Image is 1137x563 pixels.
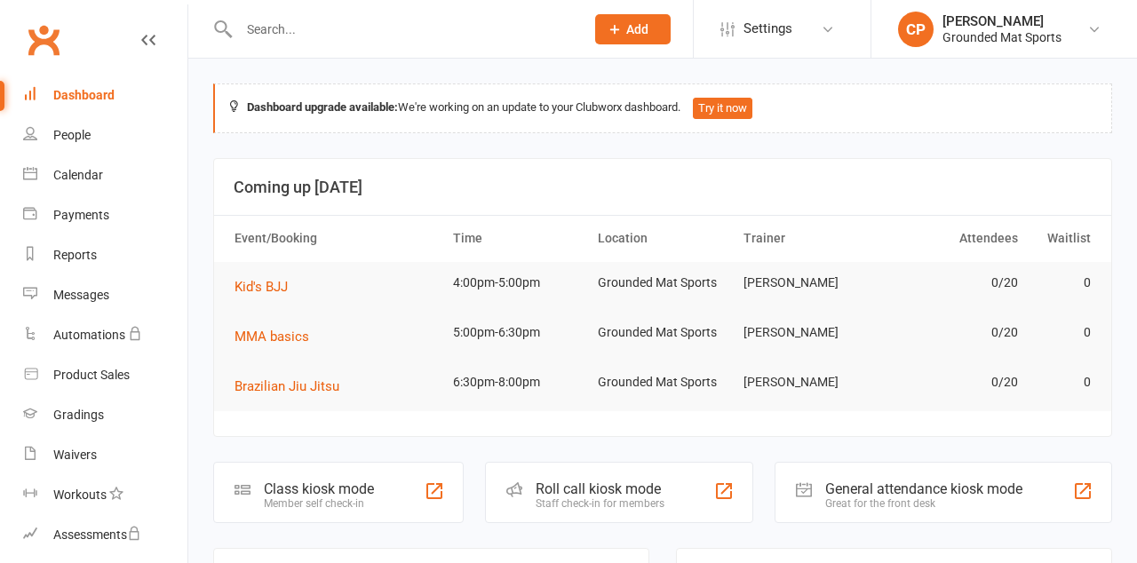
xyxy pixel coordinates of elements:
[23,195,187,235] a: Payments
[53,488,107,502] div: Workouts
[23,235,187,275] a: Reports
[445,361,591,403] td: 6:30pm-8:00pm
[23,315,187,355] a: Automations
[445,216,591,261] th: Time
[235,329,309,345] span: MMA basics
[23,475,187,515] a: Workouts
[590,262,735,304] td: Grounded Mat Sports
[53,168,103,182] div: Calendar
[227,216,445,261] th: Event/Booking
[445,312,591,353] td: 5:00pm-6:30pm
[23,515,187,555] a: Assessments
[880,262,1026,304] td: 0/20
[942,29,1061,45] div: Grounded Mat Sports
[1026,216,1099,261] th: Waitlist
[1026,312,1099,353] td: 0
[53,88,115,102] div: Dashboard
[23,115,187,155] a: People
[735,361,881,403] td: [PERSON_NAME]
[53,128,91,142] div: People
[536,480,664,497] div: Roll call kiosk mode
[445,262,591,304] td: 4:00pm-5:00pm
[264,480,374,497] div: Class kiosk mode
[693,98,752,119] button: Try it now
[880,216,1026,261] th: Attendees
[213,83,1112,133] div: We're working on an update to your Clubworx dashboard.
[264,497,374,510] div: Member self check-in
[1026,361,1099,403] td: 0
[626,22,648,36] span: Add
[234,178,1092,196] h3: Coming up [DATE]
[735,312,881,353] td: [PERSON_NAME]
[743,9,792,49] span: Settings
[235,279,288,295] span: Kid's BJJ
[53,408,104,422] div: Gradings
[825,480,1022,497] div: General attendance kiosk mode
[590,216,735,261] th: Location
[235,376,352,397] button: Brazilian Jiu Jitsu
[23,155,187,195] a: Calendar
[595,14,671,44] button: Add
[53,368,130,382] div: Product Sales
[247,100,398,114] strong: Dashboard upgrade available:
[23,275,187,315] a: Messages
[235,378,339,394] span: Brazilian Jiu Jitsu
[235,326,322,347] button: MMA basics
[1026,262,1099,304] td: 0
[53,328,125,342] div: Automations
[735,216,881,261] th: Trainer
[53,248,97,262] div: Reports
[942,13,1061,29] div: [PERSON_NAME]
[23,435,187,475] a: Waivers
[23,75,187,115] a: Dashboard
[735,262,881,304] td: [PERSON_NAME]
[53,527,141,542] div: Assessments
[53,208,109,222] div: Payments
[235,276,300,297] button: Kid's BJJ
[590,312,735,353] td: Grounded Mat Sports
[590,361,735,403] td: Grounded Mat Sports
[898,12,934,47] div: CP
[53,288,109,302] div: Messages
[536,497,664,510] div: Staff check-in for members
[53,448,97,462] div: Waivers
[23,355,187,395] a: Product Sales
[880,312,1026,353] td: 0/20
[234,17,572,42] input: Search...
[880,361,1026,403] td: 0/20
[23,395,187,435] a: Gradings
[21,18,66,62] a: Clubworx
[825,497,1022,510] div: Great for the front desk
